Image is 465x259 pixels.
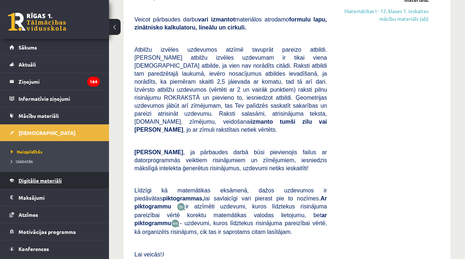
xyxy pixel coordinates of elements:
b: izmanto [251,119,273,125]
a: Maksājumi [9,189,100,206]
a: Neizpildītās [11,148,102,155]
a: Konferences [9,240,100,257]
a: Rīgas 1. Tālmācības vidusskola [8,13,66,31]
span: Motivācijas programma [19,228,76,235]
span: J [162,251,164,258]
span: , ja pārbaudes darbā būsi pievienojis failus ar datorprogrammās veiktiem risinājumiem un zīmējumi... [134,149,327,171]
span: Sākums [19,44,37,51]
span: Neizpildītās [11,149,43,155]
span: Līdzīgi kā matemātikas eksāmenā, dažos uzdevumos ir piedāvātas lai savlaicīgi vari pierast pie to... [134,187,327,210]
a: Informatīvie ziņojumi [9,90,100,107]
img: wKvN42sLe3LLwAAAABJRU5ErkJggg== [171,219,180,228]
span: - uzdevumi, kuros līdztekus risinājuma pareizībai vērtē, kā organizēts risinājums, cik tas ir sap... [134,220,327,235]
img: JfuEzvunn4EvwAAAAASUVORK5CYII= [177,203,186,211]
legend: Maksājumi [19,189,100,206]
span: ir atzīmēti uzdevumi, kuros līdztekus risinājuma pareizībai vērtē korektu matemātikas valodas lie... [134,203,327,226]
span: Digitālie materiāli [19,177,62,184]
a: Digitālie materiāli [9,172,100,189]
b: vari izmantot [198,16,235,23]
b: formulu lapu, zinātnisko kalkulatoru, lineālu un cirkuli. [134,16,327,31]
a: Izlabotās [11,158,102,164]
a: Aktuāli [9,56,100,73]
a: [DEMOGRAPHIC_DATA] [9,124,100,141]
a: Mācību materiāli [9,107,100,124]
span: Aktuāli [19,61,36,68]
span: Konferences [19,246,49,252]
span: Veicot pārbaudes darbu materiālos atrodamo [134,16,327,31]
span: Atbilžu izvēles uzdevumos atzīmē tavuprāt pareizo atbildi. [PERSON_NAME] atbilžu izvēles uzdevuma... [134,47,327,133]
legend: Ziņojumi [19,73,100,90]
b: piktogrammas, [162,195,204,202]
a: Motivācijas programma [9,223,100,240]
a: Matemātikas I - 12. klases 1. ieskaites mācību materiāls (ab) [338,7,429,23]
span: Izlabotās [11,158,33,164]
a: Ziņojumi164 [9,73,100,90]
legend: Informatīvie ziņojumi [19,90,100,107]
i: 164 [87,77,100,87]
b: Ar piktogrammu [134,195,327,210]
span: Mācību materiāli [19,112,59,119]
a: Sākums [9,39,100,56]
span: Atzīmes [19,211,38,218]
a: Atzīmes [9,206,100,223]
span: [PERSON_NAME] [134,149,183,155]
span: Lai veicās! [134,251,162,258]
span: [DEMOGRAPHIC_DATA] [19,129,76,136]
